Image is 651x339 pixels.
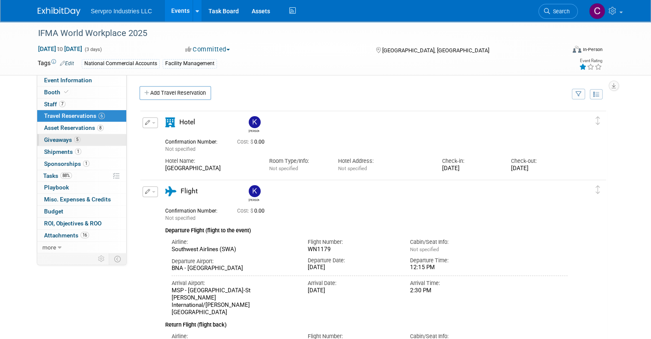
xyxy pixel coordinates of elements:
i: Click and drag to move item [596,117,600,125]
span: Booth [44,89,70,96]
span: [GEOGRAPHIC_DATA], [GEOGRAPHIC_DATA] [382,47,489,54]
i: Filter by Traveler [576,92,582,97]
div: Hotel Name: [165,157,256,165]
div: In-Person [583,46,603,53]
div: [DATE] [308,287,397,294]
td: Tags [38,59,74,69]
div: Kevin Wofford [249,128,259,133]
span: 0.00 [237,139,268,145]
div: Arrival Time: [410,279,499,287]
div: Room Type/Info: [269,157,325,165]
span: Cost: $ [237,208,254,214]
span: Not specified [410,246,439,252]
span: Search [550,8,570,15]
span: Not specified [269,165,297,171]
div: Arrival Date: [308,279,397,287]
span: Not specified [338,165,367,171]
a: Event Information [37,75,126,86]
div: [GEOGRAPHIC_DATA] [165,165,256,172]
div: Flight Number: [308,238,397,246]
span: Staff [44,101,65,108]
img: ExhibitDay [38,7,80,16]
div: Check-out: [511,157,568,165]
span: 88% [60,172,72,179]
span: ROI, Objectives & ROO [44,220,101,227]
span: 7 [59,101,65,107]
div: Event Rating [579,59,602,63]
span: [DATE] [DATE] [38,45,83,53]
div: Airline: [172,238,295,246]
span: Cost: $ [237,139,254,145]
span: Giveaways [44,136,80,143]
a: ROI, Objectives & ROO [37,218,126,229]
span: to [56,45,64,52]
a: Playbook [37,182,126,193]
span: 16 [80,232,89,238]
a: Asset Reservations8 [37,122,126,134]
span: Budget [44,208,63,215]
span: Tasks [43,172,72,179]
a: Staff7 [37,99,126,110]
i: Flight [165,186,176,196]
span: Attachments [44,232,89,239]
span: Playbook [44,184,69,191]
span: (3 days) [84,47,102,52]
span: Hotel [179,118,195,126]
a: Edit [60,60,74,66]
span: Misc. Expenses & Credits [44,196,111,203]
span: Asset Reservations [44,124,104,131]
img: Chris Chassagneux [589,3,605,19]
i: Hotel [165,117,175,127]
div: WN1179 [308,246,397,253]
a: Tasks88% [37,170,126,182]
a: Giveaways5 [37,134,126,146]
div: Departure Airport: [172,258,295,265]
div: 2:30 PM [410,287,499,294]
a: Misc. Expenses & Credits [37,194,126,205]
span: 6 [98,113,105,119]
div: Confirmation Number: [165,136,224,145]
img: Kevin Wofford [249,116,261,128]
div: Return Flight (flight back) [165,316,568,329]
button: Committed [182,45,233,54]
a: Budget [37,206,126,217]
span: more [42,244,56,251]
span: Flight [181,187,198,195]
i: Click and drag to move item [596,186,600,194]
div: [DATE] [511,165,568,172]
span: Shipments [44,148,81,155]
div: National Commercial Accounts [82,59,160,68]
i: Booth reservation complete [64,90,68,94]
td: Personalize Event Tab Strip [94,253,109,264]
a: Booth [37,87,126,98]
div: Departure Time: [410,257,499,264]
div: Facility Management [163,59,217,68]
span: 1 [83,160,89,167]
div: Kevin Wofford [247,185,262,202]
a: Search [538,4,578,19]
span: Not specified [165,215,196,221]
a: Travel Reservations6 [37,110,126,122]
img: Format-Inperson.png [573,46,581,53]
div: Southwest Airlines (SWA) [172,246,295,253]
span: Not specified [165,146,196,152]
div: Confirmation Number: [165,205,224,214]
a: more [37,242,126,253]
span: 1 [75,148,81,155]
span: 8 [97,125,104,131]
div: Hotel Address: [338,157,429,165]
div: MSP - [GEOGRAPHIC_DATA]-St [PERSON_NAME] International/[PERSON_NAME][GEOGRAPHIC_DATA] [172,287,295,316]
div: 12:15 PM [410,264,499,271]
span: 0.00 [237,208,268,214]
div: Cabin/Seat Info: [410,238,499,246]
div: Departure Date: [308,257,397,264]
div: Arrival Airport: [172,279,295,287]
img: Kevin Wofford [249,185,261,197]
a: Attachments16 [37,230,126,241]
div: IFMA World Workplace 2025 [35,26,555,41]
a: Add Travel Reservation [140,86,211,100]
td: Toggle Event Tabs [109,253,127,264]
a: Sponsorships1 [37,158,126,170]
div: BNA - [GEOGRAPHIC_DATA] [172,265,295,272]
div: Departure Flight (flight to the event) [165,222,568,235]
